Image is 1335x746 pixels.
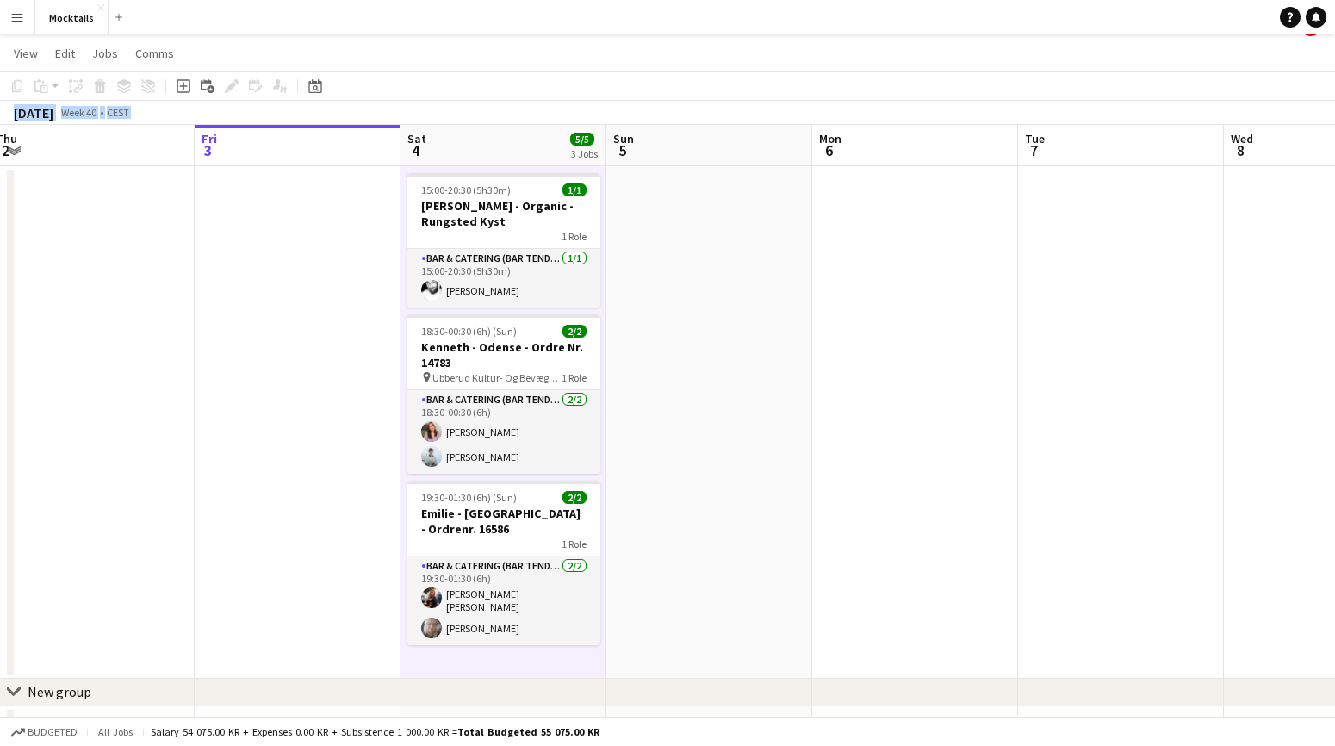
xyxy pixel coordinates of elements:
app-card-role: Bar & Catering (Bar Tender)2/218:30-00:30 (6h)[PERSON_NAME][PERSON_NAME] [407,390,600,474]
span: 7 [1022,140,1045,160]
a: View [7,42,45,65]
span: 3 [199,140,217,160]
span: Fri [202,131,217,146]
div: [DATE] [14,104,53,121]
button: Mocktails [35,1,109,34]
span: Jobs [92,46,118,61]
a: Edit [48,42,82,65]
span: 19:30-01:30 (6h) (Sun) [421,491,517,504]
span: 15:00-20:30 (5h30m) [421,183,511,196]
h3: Kenneth - Odense - Ordre Nr. 14783 [407,339,600,370]
div: Salary 54 075.00 KR + Expenses 0.00 KR + Subsistence 1 000.00 KR = [151,725,599,738]
span: Sat [407,131,426,146]
app-job-card: 15:00-20:30 (5h30m)1/1[PERSON_NAME] - Organic - Rungsted Kyst1 RoleBar & Catering (Bar Tender)1/1... [407,173,600,308]
span: 1 Role [562,371,587,384]
span: Budgeted [28,726,78,738]
app-job-card: 18:30-00:30 (6h) (Sun)2/2Kenneth - Odense - Ordre Nr. 14783 Ubberud Kultur- Og Bevægelseshus1 Rol... [407,314,600,474]
span: Sun [613,131,634,146]
span: Wed [1231,131,1253,146]
button: Budgeted [9,723,80,742]
app-card-role: Bar & Catering (Bar Tender)2/219:30-01:30 (6h)[PERSON_NAME] [PERSON_NAME] [PERSON_NAME][PERSON_NAME] [407,556,600,645]
span: 4 [405,140,426,160]
span: 6 [817,140,841,160]
span: 8 [1228,140,1253,160]
a: Jobs [85,42,125,65]
span: Tue [1025,131,1045,146]
span: Comms [135,46,174,61]
h3: [PERSON_NAME] - Organic - Rungsted Kyst [407,198,600,229]
span: Ubberud Kultur- Og Bevægelseshus [432,371,562,384]
span: Total Budgeted 55 075.00 KR [457,725,599,738]
span: 5 [611,140,634,160]
div: CEST [107,106,129,119]
h3: Emilie - [GEOGRAPHIC_DATA] - Ordrenr. 16586 [407,506,600,537]
span: 5/5 [570,133,594,146]
span: 18:30-00:30 (6h) (Sun) [421,325,517,338]
app-job-card: 19:30-01:30 (6h) (Sun)2/2Emilie - [GEOGRAPHIC_DATA] - Ordrenr. 165861 RoleBar & Catering (Bar Ten... [407,481,600,645]
span: 2/2 [562,325,587,338]
span: Edit [55,46,75,61]
a: Comms [128,42,181,65]
span: 2/2 [562,491,587,504]
span: View [14,46,38,61]
span: All jobs [95,725,136,738]
span: 1/1 [562,183,587,196]
div: New group [28,683,91,700]
span: 1 Role [562,538,587,550]
span: Mon [819,131,841,146]
span: Week 40 [57,106,100,119]
span: 1 Role [562,230,587,243]
div: 3 Jobs [571,147,598,160]
app-card-role: Bar & Catering (Bar Tender)1/115:00-20:30 (5h30m)[PERSON_NAME] [407,249,600,308]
